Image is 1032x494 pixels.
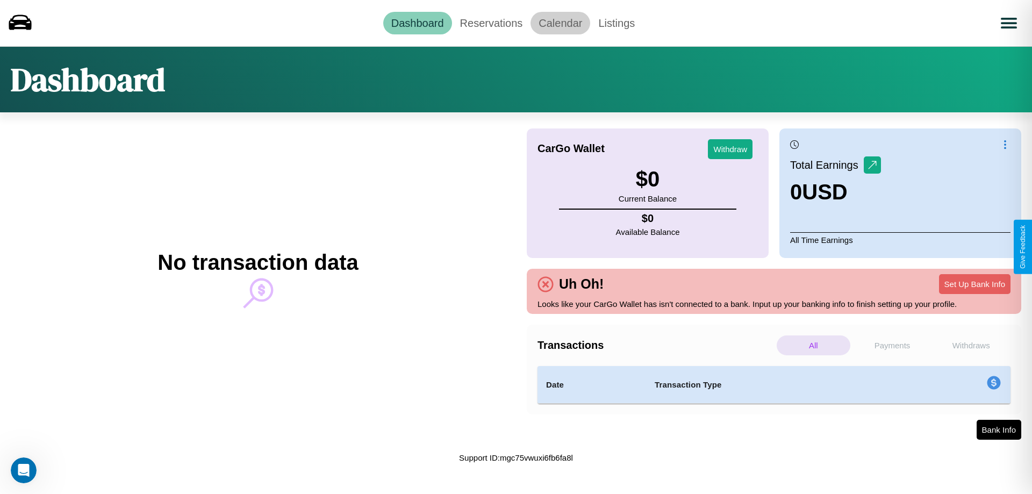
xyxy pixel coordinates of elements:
a: Listings [590,12,643,34]
h4: CarGo Wallet [537,142,605,155]
h4: $ 0 [616,212,680,225]
iframe: Intercom live chat [11,457,37,483]
p: All [777,335,850,355]
table: simple table [537,366,1010,404]
button: Set Up Bank Info [939,274,1010,294]
p: Support ID: mgc75vwuxi6fb6fa8l [459,450,573,465]
h4: Transaction Type [655,378,899,391]
button: Withdraw [708,139,752,159]
h2: No transaction data [157,250,358,275]
a: Calendar [531,12,590,34]
button: Bank Info [977,420,1021,440]
p: Looks like your CarGo Wallet has isn't connected to a bank. Input up your banking info to finish ... [537,297,1010,311]
p: Total Earnings [790,155,864,175]
p: All Time Earnings [790,232,1010,247]
p: Payments [856,335,929,355]
h3: $ 0 [619,167,677,191]
h3: 0 USD [790,180,881,204]
div: Give Feedback [1019,225,1027,269]
h4: Date [546,378,637,391]
p: Available Balance [616,225,680,239]
h1: Dashboard [11,58,165,102]
h4: Transactions [537,339,774,352]
p: Withdraws [934,335,1008,355]
button: Open menu [994,8,1024,38]
a: Dashboard [383,12,452,34]
h4: Uh Oh! [554,276,609,292]
a: Reservations [452,12,531,34]
p: Current Balance [619,191,677,206]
